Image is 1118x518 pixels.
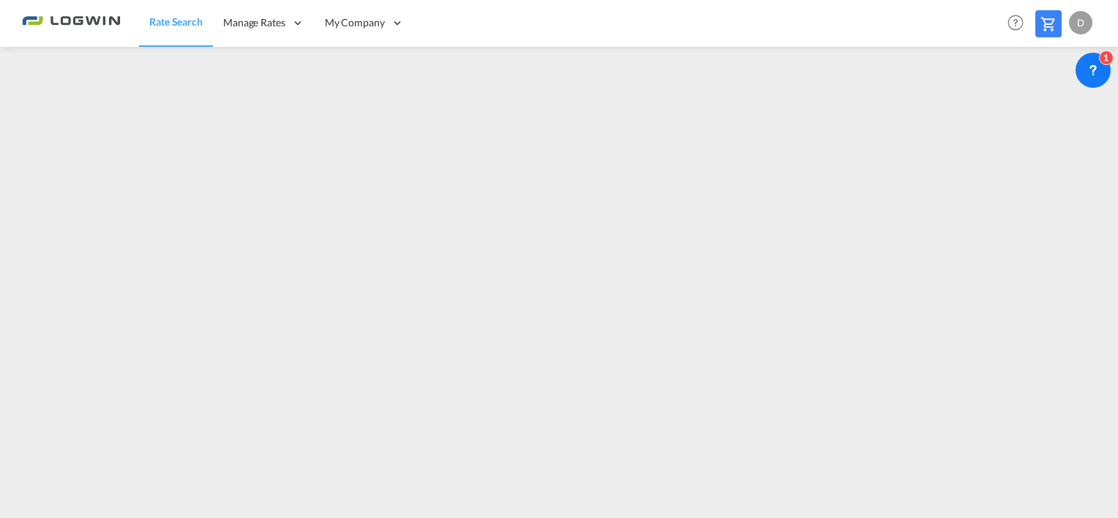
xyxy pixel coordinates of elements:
div: D [1069,11,1092,34]
div: Help [1003,10,1035,37]
span: My Company [325,15,385,30]
span: Help [1003,10,1028,35]
span: Manage Rates [223,15,285,30]
span: Rate Search [149,15,203,28]
img: bc73a0e0d8c111efacd525e4c8ad7d32.png [22,7,121,40]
